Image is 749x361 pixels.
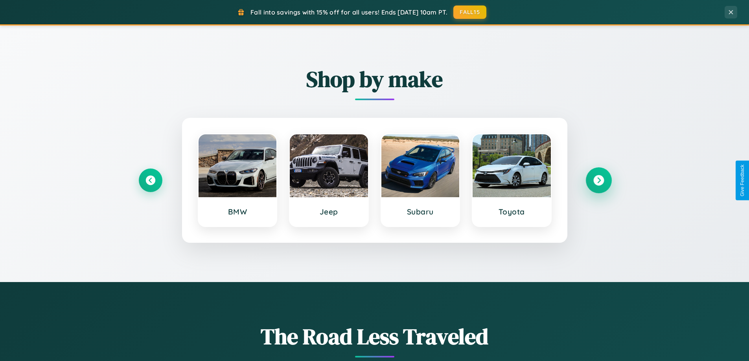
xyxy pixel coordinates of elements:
[389,207,452,216] h3: Subaru
[480,207,543,216] h3: Toyota
[298,207,360,216] h3: Jeep
[206,207,269,216] h3: BMW
[250,8,447,16] span: Fall into savings with 15% off for all users! Ends [DATE] 10am PT.
[139,64,611,94] h2: Shop by make
[453,5,486,19] button: FALL15
[139,321,611,352] h1: The Road Less Traveled
[740,165,745,196] div: Give Feedback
